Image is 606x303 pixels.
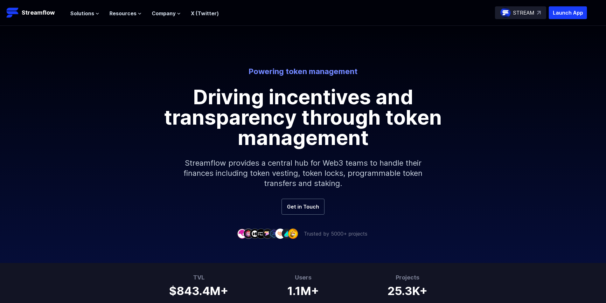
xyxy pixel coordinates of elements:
span: Company [152,10,176,17]
h1: $843.4M+ [169,282,228,297]
img: top-right-arrow.svg [537,11,541,15]
img: company-9 [288,229,298,238]
img: company-5 [262,229,273,238]
img: Streamflow Logo [6,6,19,19]
h3: Projects [387,273,428,282]
img: company-2 [243,229,254,238]
a: Streamflow [6,6,64,19]
img: company-1 [237,229,247,238]
p: Powering token management [127,66,479,77]
h1: 1.1M+ [287,282,319,297]
img: company-4 [256,229,266,238]
p: Streamflow [22,8,55,17]
h1: 25.3K+ [387,282,428,297]
a: Get in Touch [282,199,324,215]
p: Streamflow provides a central hub for Web3 teams to handle their finances including token vesting... [166,148,440,199]
a: X (Twitter) [191,10,219,17]
h3: TVL [169,273,228,282]
span: Resources [109,10,136,17]
button: Launch App [549,6,587,19]
img: company-8 [282,229,292,238]
a: STREAM [495,6,546,19]
img: company-7 [275,229,285,238]
p: STREAM [513,9,534,17]
span: Solutions [70,10,94,17]
button: Solutions [70,10,99,17]
h3: Users [287,273,319,282]
img: streamflow-logo-circle.png [500,8,511,18]
button: Resources [109,10,142,17]
img: company-6 [269,229,279,238]
p: Trusted by 5000+ projects [304,230,367,238]
button: Company [152,10,181,17]
img: company-3 [250,229,260,238]
h1: Driving incentives and transparency through token management [160,87,446,148]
